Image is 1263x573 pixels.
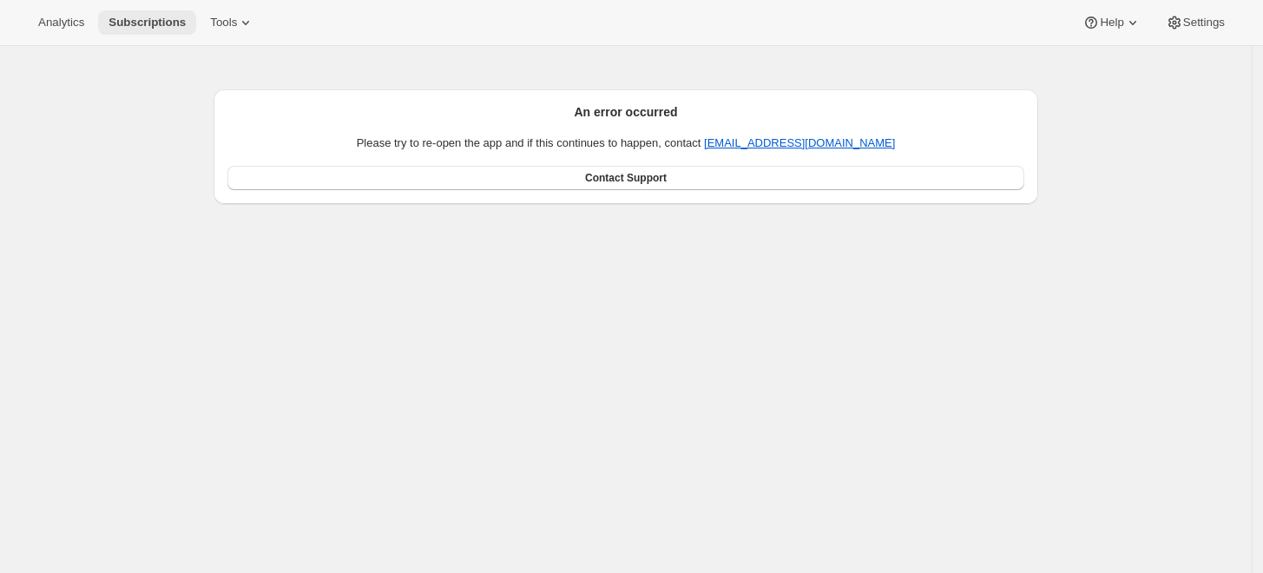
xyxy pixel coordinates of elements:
button: Analytics [28,10,95,35]
span: Tools [210,16,237,30]
a: Contact Support [227,166,1024,190]
span: Contact Support [585,171,667,185]
span: Subscriptions [109,16,186,30]
button: Subscriptions [98,10,196,35]
span: Help [1100,16,1123,30]
span: Analytics [38,16,84,30]
button: Tools [200,10,265,35]
h2: An error occurred [227,103,1024,121]
a: [EMAIL_ADDRESS][DOMAIN_NAME] [704,136,895,149]
button: Help [1072,10,1151,35]
span: Settings [1183,16,1225,30]
button: Settings [1155,10,1235,35]
p: Please try to re-open the app and if this continues to happen, contact [227,135,1024,152]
